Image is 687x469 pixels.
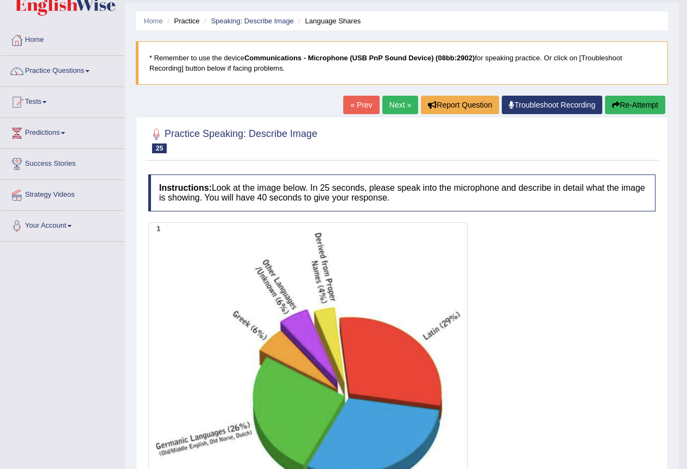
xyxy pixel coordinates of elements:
a: Next » [382,96,418,114]
a: Success Stories [1,149,124,176]
h2: Practice Speaking: Describe Image [148,126,317,153]
a: Speaking: Describe Image [211,17,293,25]
span: 25 [152,143,167,153]
b: Communications - Microphone (USB PnP Sound Device) (08bb:2902) [244,54,475,62]
li: Practice [165,16,199,26]
button: Report Question [421,96,499,114]
b: Instructions: [159,183,212,192]
li: Language Shares [295,16,361,26]
a: Your Account [1,211,124,238]
a: Predictions [1,118,124,145]
a: Tests [1,87,124,114]
a: Troubleshoot Recording [502,96,602,114]
a: « Prev [343,96,379,114]
blockquote: * Remember to use the device for speaking practice. Or click on [Troubleshoot Recording] button b... [136,41,668,85]
a: Strategy Videos [1,180,124,207]
a: Home [144,17,163,25]
a: Practice Questions [1,56,124,83]
h4: Look at the image below. In 25 seconds, please speak into the microphone and describe in detail w... [148,174,656,211]
a: Home [1,25,124,52]
button: Re-Attempt [605,96,665,114]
